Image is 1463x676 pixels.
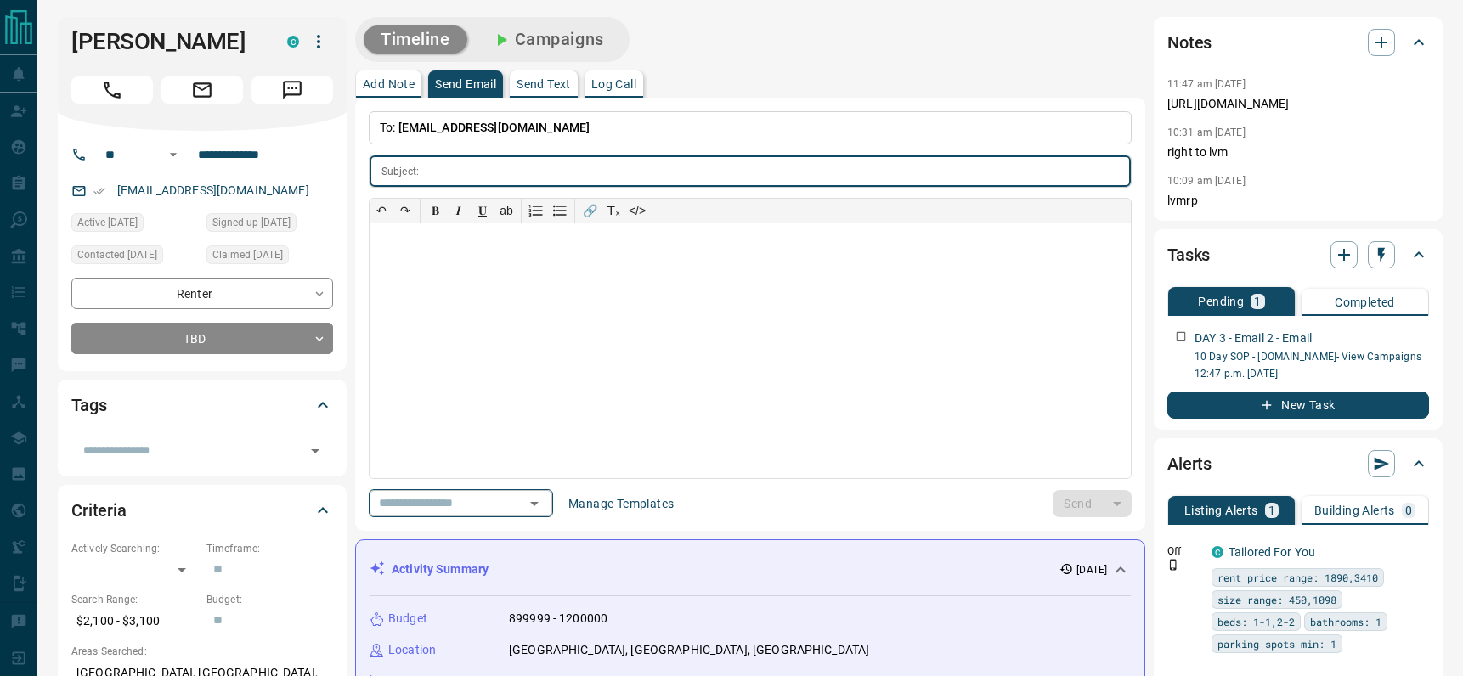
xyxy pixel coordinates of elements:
s: ab [500,204,513,217]
h2: Tags [71,392,106,419]
p: Timeframe: [206,541,333,556]
span: Signed up [DATE] [212,214,291,231]
a: 10 Day SOP - [DOMAIN_NAME]- View Campaigns [1195,351,1421,363]
button: New Task [1167,392,1429,419]
div: Tasks [1167,234,1429,275]
p: Activity Summary [392,561,489,578]
button: Bullet list [548,199,572,223]
span: Email [161,76,243,104]
a: Tailored For You [1229,545,1315,559]
div: Tags [71,385,333,425]
button: Campaigns [474,25,621,54]
p: Budget: [206,592,333,607]
span: Contacted [DATE] [77,246,157,263]
p: DAY 3 - Email 2 - Email [1195,330,1312,347]
span: beds: 1-1,2-2 [1217,613,1295,630]
div: Activity Summary[DATE] [370,554,1131,585]
p: Subject: [381,164,419,179]
button: Open [522,492,546,515]
div: TBD [71,323,333,354]
h2: Criteria [71,497,127,524]
p: Add Note [363,78,415,90]
div: Alerts [1167,443,1429,484]
p: 10:09 am [DATE] [1167,175,1246,187]
p: 11:47 am [DATE] [1167,78,1246,90]
div: Mon Aug 04 2025 [206,245,333,269]
button: Open [303,439,327,463]
svg: Push Notification Only [1167,559,1179,571]
p: Completed [1335,296,1395,308]
p: [DATE] [1076,562,1107,577]
div: Sun Aug 03 2025 [206,213,333,237]
p: 10:31 am [DATE] [1167,127,1246,138]
p: 0 [1405,504,1412,516]
p: right to lvm [1167,144,1429,161]
span: size range: 450,1098 [1217,591,1336,608]
button: ↶ [370,199,393,223]
p: lvmrp [1167,192,1429,210]
p: 1 [1254,296,1261,307]
span: Call [71,76,153,104]
div: Sun Aug 03 2025 [71,213,198,237]
span: Claimed [DATE] [212,246,283,263]
button: Open [163,144,184,165]
button: Manage Templates [558,490,684,517]
span: Active [DATE] [77,214,138,231]
span: 𝐔 [478,204,487,217]
p: Search Range: [71,592,198,607]
span: [EMAIL_ADDRESS][DOMAIN_NAME] [398,121,590,134]
button: T̲ₓ [602,199,625,223]
h1: [PERSON_NAME] [71,28,262,55]
p: Send Text [517,78,571,90]
p: Areas Searched: [71,644,333,659]
div: Notes [1167,22,1429,63]
p: Log Call [591,78,636,90]
p: Actively Searching: [71,541,198,556]
button: Timeline [364,25,467,54]
button: ab [494,199,518,223]
p: Building Alerts [1314,504,1395,516]
div: condos.ca [1212,546,1223,558]
p: [GEOGRAPHIC_DATA], [GEOGRAPHIC_DATA], [GEOGRAPHIC_DATA] [509,641,869,659]
div: split button [1053,490,1132,517]
button: 🔗 [578,199,602,223]
p: Listing Alerts [1184,504,1258,516]
span: bathrooms: 1 [1310,613,1381,630]
p: To: [369,111,1132,144]
div: condos.ca [287,36,299,48]
button: 𝐁 [423,199,447,223]
div: Renter [71,278,333,309]
h2: Tasks [1167,241,1210,268]
button: ↷ [393,199,417,223]
p: 899999 - 1200000 [509,610,607,628]
span: parking spots min: 1 [1217,635,1336,652]
h2: Alerts [1167,450,1212,477]
p: $2,100 - $3,100 [71,607,198,635]
a: [EMAIL_ADDRESS][DOMAIN_NAME] [117,183,309,197]
p: Location [388,641,436,659]
p: Pending [1198,296,1244,307]
span: rent price range: 1890,3410 [1217,569,1378,586]
button: 𝑰 [447,199,471,223]
h2: Notes [1167,29,1212,56]
div: Criteria [71,490,333,531]
p: 12:47 p.m. [DATE] [1195,366,1429,381]
span: Message [251,76,333,104]
p: [URL][DOMAIN_NAME] [1167,95,1429,113]
button: 𝐔 [471,199,494,223]
button: </> [625,199,649,223]
svg: Email Verified [93,185,105,197]
p: Send Email [435,78,496,90]
button: Numbered list [524,199,548,223]
p: Budget [388,610,427,628]
p: Off [1167,544,1201,559]
div: Wed Aug 06 2025 [71,245,198,269]
p: 1 [1268,504,1275,516]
